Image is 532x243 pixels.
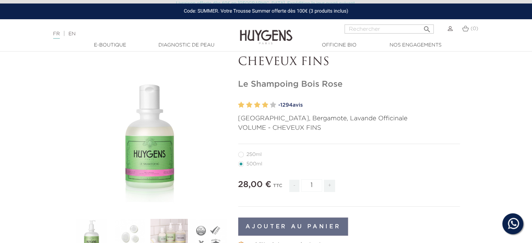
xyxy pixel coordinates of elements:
[301,179,322,192] input: Quantité
[270,100,276,110] label: 5
[238,152,270,157] label: 250ml
[151,42,221,49] a: Diagnostic de peau
[238,79,460,90] h1: Le Shampoing Bois Rose
[75,42,145,49] a: E-Boutique
[423,23,431,31] i: 
[246,100,252,110] label: 2
[53,31,60,39] a: FR
[240,19,292,45] img: Huygens
[470,26,478,31] span: (0)
[262,100,268,110] label: 4
[345,24,434,34] input: Rechercher
[280,102,292,108] span: 1294
[238,217,348,236] button: Ajouter au panier
[381,42,451,49] a: Nos engagements
[238,100,244,110] label: 1
[238,114,460,123] p: [GEOGRAPHIC_DATA], Bergamote, Lavande Officinale
[238,56,460,69] p: CHEVEUX FINS
[238,161,271,167] label: 500ml
[254,100,260,110] label: 3
[273,178,282,197] div: TTC
[289,180,299,192] span: -
[278,100,460,110] a: -1294avis
[420,22,433,32] button: 
[304,42,374,49] a: Officine Bio
[69,31,76,36] a: EN
[50,30,217,38] div: |
[324,180,335,192] span: +
[238,123,460,133] p: VOLUME - CHEVEUX FINS
[238,180,271,189] span: 28,00 €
